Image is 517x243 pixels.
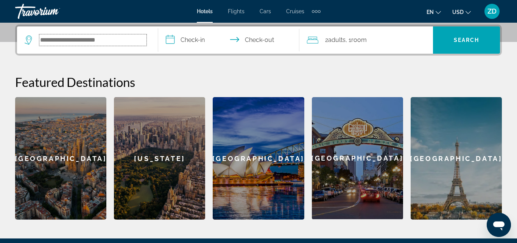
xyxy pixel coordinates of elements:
[312,97,403,220] a: [GEOGRAPHIC_DATA]
[228,8,244,14] a: Flights
[15,97,106,220] a: [GEOGRAPHIC_DATA]
[452,6,471,17] button: Change currency
[299,26,433,54] button: Travelers: 2 adults, 0 children
[487,8,497,15] span: ZD
[158,26,299,54] button: Check in and out dates
[351,36,367,43] span: Room
[433,26,500,54] button: Search
[452,9,464,15] span: USD
[487,213,511,237] iframe: Button to launch messaging window
[411,97,502,220] a: [GEOGRAPHIC_DATA]
[114,97,205,220] a: [US_STATE]
[260,8,271,14] a: Cars
[15,2,91,21] a: Travorium
[325,35,346,45] span: 2
[15,74,502,90] h2: Featured Destinations
[213,97,304,220] a: [GEOGRAPHIC_DATA]
[17,26,500,54] div: Search widget
[328,36,346,43] span: Adults
[286,8,304,14] a: Cruises
[427,6,441,17] button: Change language
[427,9,434,15] span: en
[454,37,480,43] span: Search
[197,8,213,14] a: Hotels
[482,3,502,19] button: User Menu
[312,5,321,17] button: Extra navigation items
[346,35,367,45] span: , 1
